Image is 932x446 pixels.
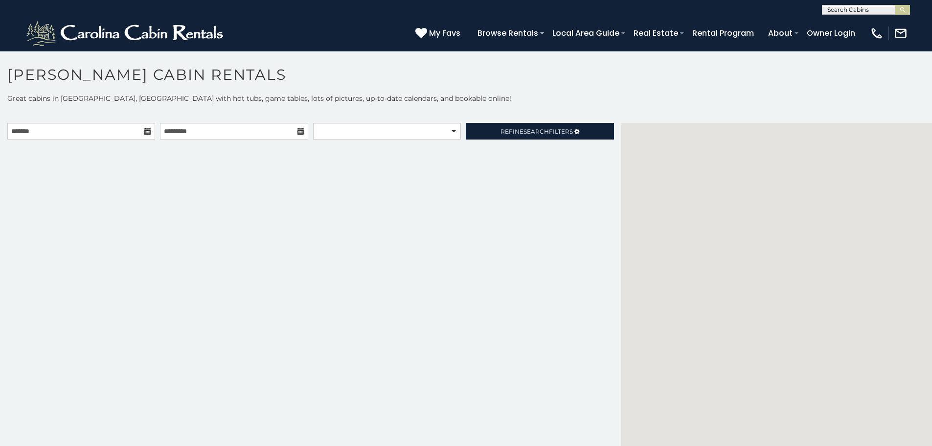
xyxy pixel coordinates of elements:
[500,128,573,135] span: Refine Filters
[870,26,884,40] img: phone-regular-white.png
[894,26,908,40] img: mail-regular-white.png
[763,24,797,42] a: About
[429,27,460,39] span: My Favs
[547,24,624,42] a: Local Area Guide
[687,24,759,42] a: Rental Program
[466,123,614,140] a: RefineSearchFilters
[473,24,543,42] a: Browse Rentals
[629,24,683,42] a: Real Estate
[802,24,860,42] a: Owner Login
[24,19,227,48] img: White-1-2.png
[523,128,549,135] span: Search
[415,27,463,40] a: My Favs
